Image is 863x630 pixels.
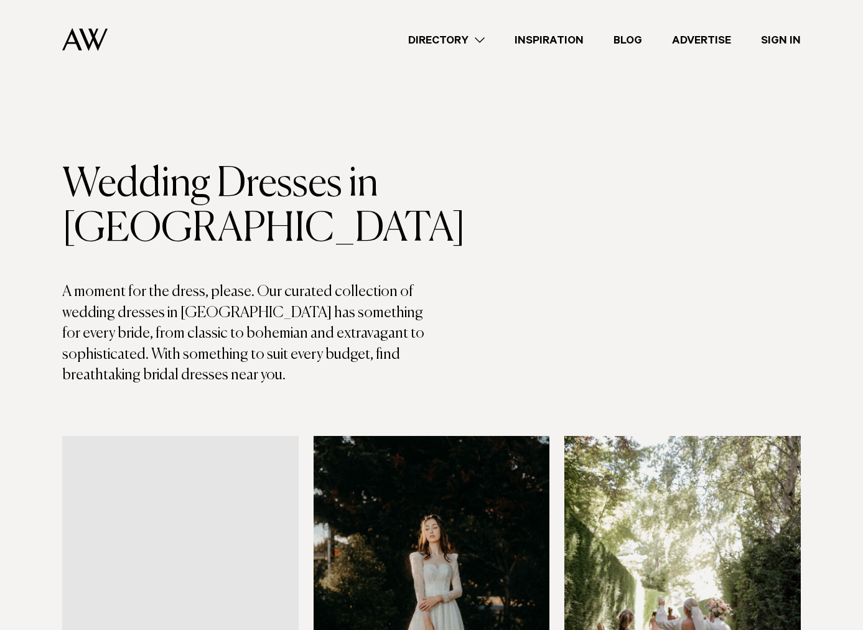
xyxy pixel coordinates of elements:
[393,32,500,49] a: Directory
[746,32,816,49] a: Sign In
[500,32,599,49] a: Inspiration
[62,28,108,51] img: Auckland Weddings Logo
[62,162,432,252] h1: Wedding Dresses in [GEOGRAPHIC_DATA]
[657,32,746,49] a: Advertise
[599,32,657,49] a: Blog
[62,282,432,386] p: A moment for the dress, please. Our curated collection of wedding dresses in [GEOGRAPHIC_DATA] ha...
